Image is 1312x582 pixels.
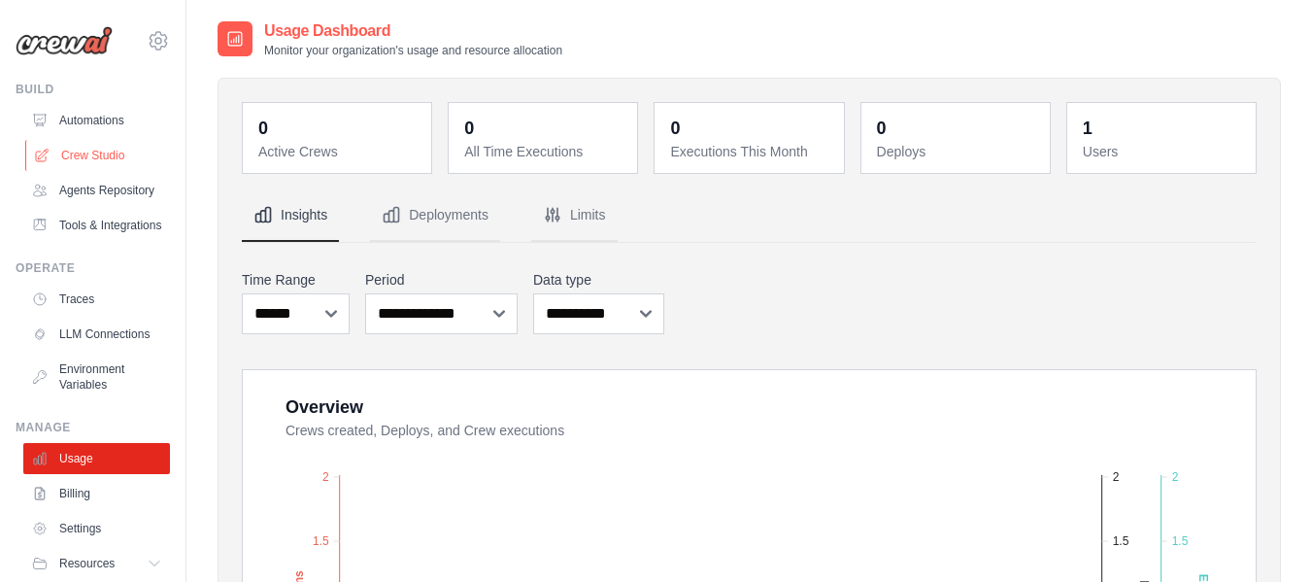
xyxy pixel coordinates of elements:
a: Settings [23,513,170,544]
a: Crew Studio [25,140,172,171]
div: 1 [1083,115,1093,142]
dt: Crews created, Deploys, and Crew executions [286,421,1232,440]
a: LLM Connections [23,319,170,350]
a: Billing [23,478,170,509]
tspan: 2 [1172,470,1179,484]
dt: Executions This Month [670,142,831,161]
tspan: 2 [322,470,329,484]
dt: Active Crews [258,142,420,161]
a: Environment Variables [23,354,170,400]
div: 0 [464,115,474,142]
img: Logo [16,26,113,55]
div: Operate [16,260,170,276]
h2: Usage Dashboard [264,19,562,43]
tspan: 2 [1113,470,1120,484]
div: Manage [16,420,170,435]
button: Deployments [370,189,500,242]
div: Overview [286,394,363,421]
span: Resources [59,556,115,571]
a: Usage [23,443,170,474]
label: Period [365,270,518,290]
a: Agents Repository [23,175,170,206]
a: Automations [23,105,170,136]
p: Monitor your organization's usage and resource allocation [264,43,562,58]
button: Insights [242,189,339,242]
a: Tools & Integrations [23,210,170,241]
div: 0 [670,115,680,142]
button: Limits [531,189,618,242]
tspan: 1.5 [1172,534,1189,548]
button: Resources [23,548,170,579]
dt: Deploys [877,142,1038,161]
a: Traces [23,284,170,315]
div: 0 [258,115,268,142]
div: Build [16,82,170,97]
dt: Users [1083,142,1244,161]
dt: All Time Executions [464,142,625,161]
tspan: 1.5 [1113,534,1129,548]
label: Data type [533,270,664,290]
label: Time Range [242,270,350,290]
div: 0 [877,115,887,142]
nav: Tabs [242,189,1257,242]
tspan: 1.5 [313,534,329,548]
